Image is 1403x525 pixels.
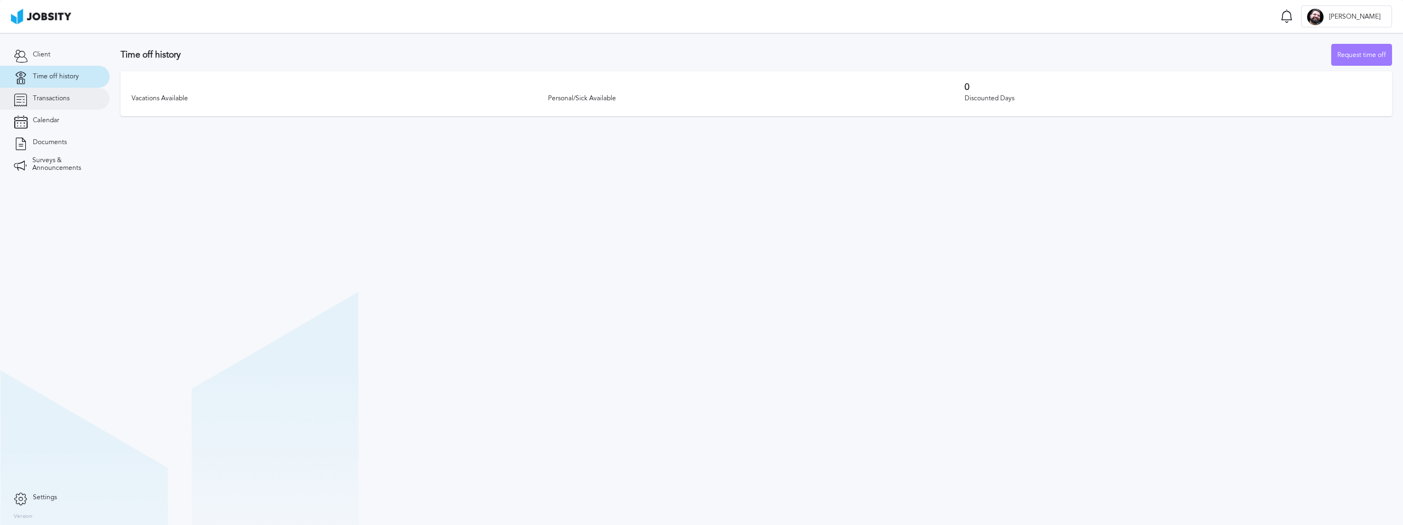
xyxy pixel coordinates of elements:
button: Request time off [1331,44,1392,66]
span: Time off history [33,73,79,81]
h3: 0 [965,82,1381,92]
span: Calendar [33,117,59,124]
img: ab4bad089aa723f57921c736e9817d99.png [11,9,71,24]
span: Documents [33,139,67,146]
span: Surveys & Announcements [32,157,96,172]
div: L [1307,9,1324,25]
div: Request time off [1332,44,1391,66]
span: [PERSON_NAME] [1324,13,1386,21]
span: Settings [33,494,57,501]
span: Transactions [33,95,70,102]
div: Discounted Days [965,95,1381,102]
span: Client [33,51,50,59]
button: L[PERSON_NAME] [1301,5,1392,27]
label: Version: [14,513,34,520]
div: Personal/Sick Available [548,95,965,102]
h3: Time off history [121,50,1331,60]
div: Vacations Available [132,95,548,102]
